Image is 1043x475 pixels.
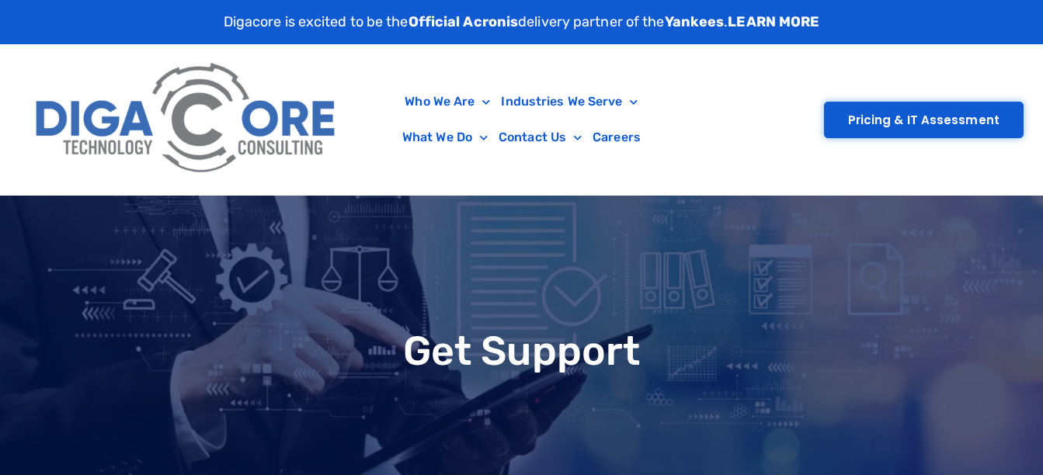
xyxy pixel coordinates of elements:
a: Pricing & IT Assessment [824,102,1024,138]
a: What We Do [397,120,493,155]
a: Careers [587,120,646,155]
span: Pricing & IT Assessment [848,114,1000,126]
strong: Official Acronis [409,13,519,30]
a: LEARN MORE [728,13,819,30]
strong: Yankees [665,13,725,30]
h1: Get Support [8,331,1035,371]
a: Contact Us [493,120,587,155]
nav: Menu [354,84,689,155]
a: Industries We Serve [495,84,643,120]
img: Digacore Logo [27,52,346,187]
a: Who We Are [399,84,495,120]
p: Digacore is excited to be the delivery partner of the . [224,12,820,33]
